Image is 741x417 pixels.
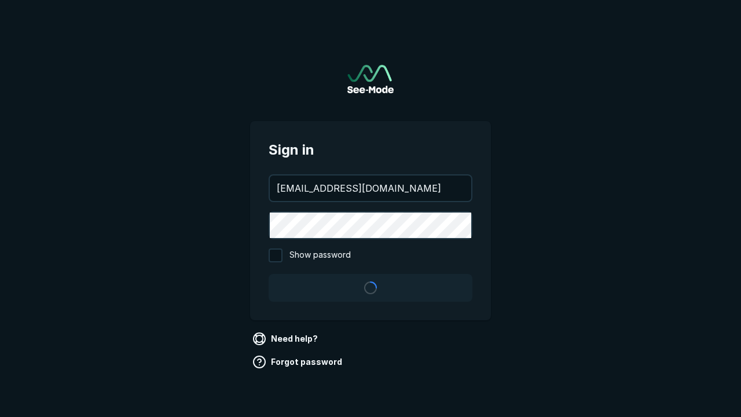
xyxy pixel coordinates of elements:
a: Need help? [250,330,322,348]
img: See-Mode Logo [347,65,394,93]
input: your@email.com [270,175,471,201]
a: Forgot password [250,353,347,371]
span: Show password [289,248,351,262]
span: Sign in [269,140,472,160]
a: Go to sign in [347,65,394,93]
